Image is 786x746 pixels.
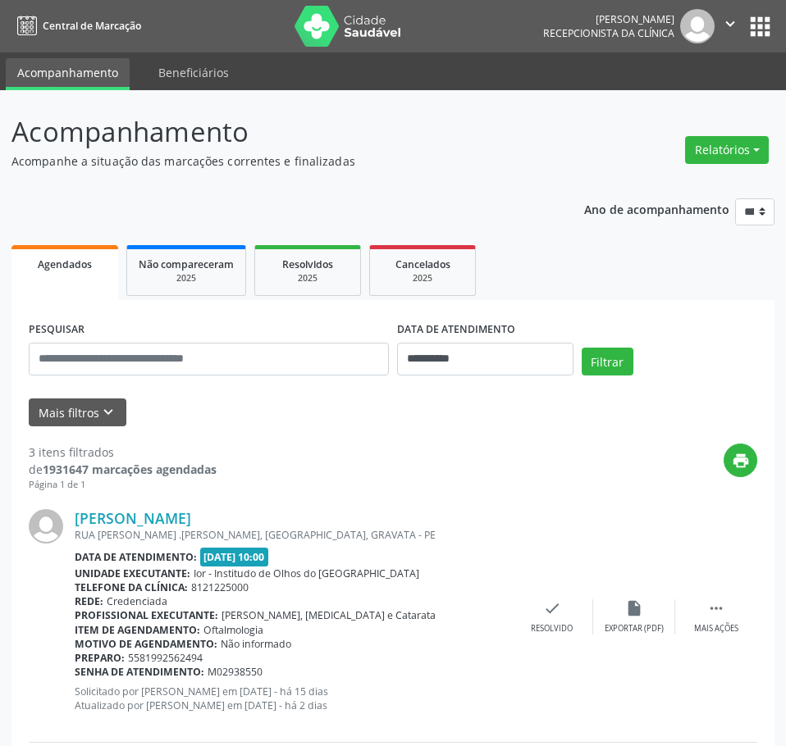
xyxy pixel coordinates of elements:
span: Oftalmologia [203,623,263,637]
button: Relatórios [685,136,769,164]
div: Resolvido [531,623,573,635]
p: Acompanhamento [11,111,546,152]
div: de [29,461,217,478]
span: [PERSON_NAME], [MEDICAL_DATA] e Catarata [222,608,436,622]
i: insert_drive_file [625,599,643,617]
b: Profissional executante: [75,608,218,622]
b: Motivo de agendamento: [75,637,217,651]
p: Solicitado por [PERSON_NAME] em [DATE] - há 15 dias Atualizado por [PERSON_NAME] em [DATE] - há 2... [75,685,511,712]
div: 2025 [139,272,234,284]
a: Central de Marcação [11,12,141,39]
i:  [707,599,725,617]
a: [PERSON_NAME] [75,509,191,527]
b: Telefone da clínica: [75,580,188,594]
b: Preparo: [75,651,125,665]
p: Ano de acompanhamento [584,198,729,219]
button: Mais filtroskeyboard_arrow_down [29,398,126,427]
div: 2025 [267,272,349,284]
strong: 1931647 marcações agendadas [43,462,217,477]
span: Não compareceram [139,257,234,271]
button: print [724,444,757,477]
span: 5581992562494 [128,651,203,665]
label: DATA DE ATENDIMENTO [397,317,515,343]
span: Não informado [221,637,291,651]
span: Ior - Institudo de Olhos do [GEOGRAPHIC_DATA] [194,566,419,580]
i: print [732,452,750,470]
button: Filtrar [582,348,633,375]
b: Data de atendimento: [75,550,197,564]
span: Resolvidos [282,257,333,271]
div: 2025 [382,272,464,284]
button: apps [746,12,775,41]
i:  [721,15,739,33]
b: Unidade executante: [75,566,190,580]
div: Exportar (PDF) [605,623,664,635]
b: Rede: [75,594,103,608]
img: img [29,509,63,544]
div: RUA [PERSON_NAME] .[PERSON_NAME], [GEOGRAPHIC_DATA], GRAVATA - PE [75,528,511,542]
i: keyboard_arrow_down [99,403,117,421]
p: Acompanhe a situação das marcações correntes e finalizadas [11,152,546,170]
span: Credenciada [107,594,167,608]
div: Mais ações [694,623,738,635]
span: Agendados [38,257,92,271]
span: M02938550 [208,665,263,679]
span: Central de Marcação [43,19,141,33]
div: [PERSON_NAME] [543,12,674,26]
label: PESQUISAR [29,317,85,343]
b: Item de agendamento: [75,623,200,637]
span: Cancelados [395,257,450,271]
img: img [680,9,715,43]
i: check [543,599,561,617]
span: Recepcionista da clínica [543,26,674,40]
div: 3 itens filtrados [29,444,217,461]
span: [DATE] 10:00 [200,548,269,566]
a: Acompanhamento [6,58,130,90]
b: Senha de atendimento: [75,665,204,679]
button:  [715,9,746,43]
a: Beneficiários [147,58,240,87]
div: Página 1 de 1 [29,478,217,492]
span: 8121225000 [191,580,249,594]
